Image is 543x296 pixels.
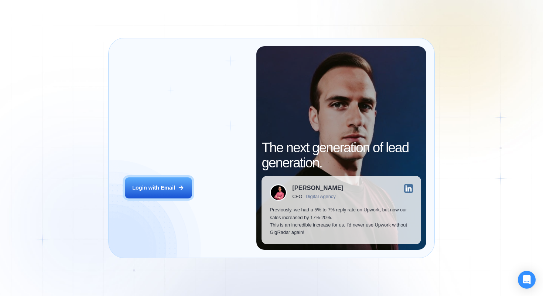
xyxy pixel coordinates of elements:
[270,206,413,236] p: Previously, we had a 5% to 7% reply rate on Upwork, but now our sales increased by 17%-20%. This ...
[292,194,302,200] div: CEO
[125,177,192,198] button: Login with Email
[518,271,536,289] div: Open Intercom Messenger
[306,194,336,200] div: Digital Agency
[292,185,343,191] div: [PERSON_NAME]
[262,140,421,170] h2: The next generation of lead generation.
[132,184,175,191] div: Login with Email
